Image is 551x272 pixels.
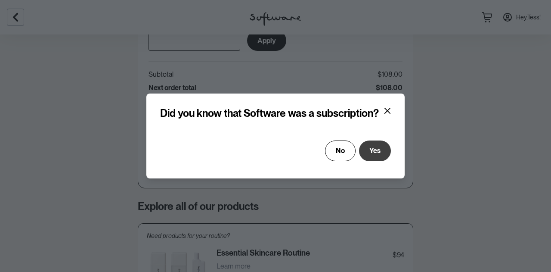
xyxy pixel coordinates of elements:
button: Close [381,104,394,118]
span: No [336,147,345,155]
span: Yes [369,147,381,155]
button: No [325,141,356,161]
button: Yes [359,141,391,161]
h4: Did you know that Software was a subscription? [160,107,379,120]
